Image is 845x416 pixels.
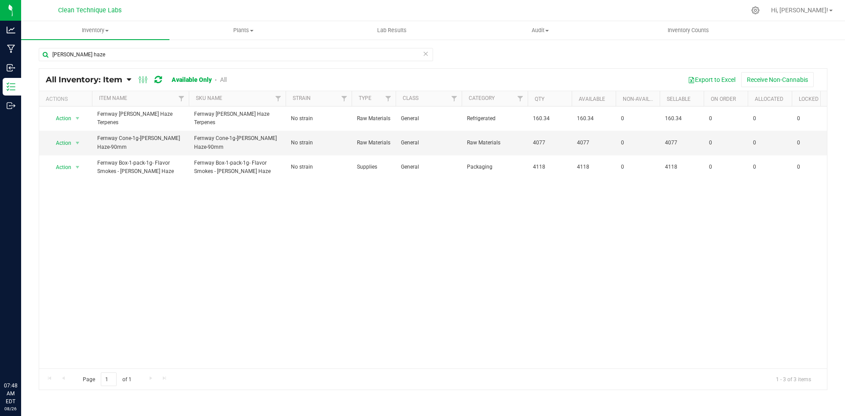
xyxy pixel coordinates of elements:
a: Filter [513,91,528,106]
span: Raw Materials [357,114,390,123]
a: Filter [381,91,396,106]
span: Packaging [467,163,522,171]
span: 4118 [577,163,610,171]
span: 160.34 [577,114,610,123]
a: On Order [711,96,736,102]
span: 0 [753,163,786,171]
span: Fernway Cone-1g-[PERSON_NAME] Haze-90mm [194,134,280,151]
a: Qty [535,96,544,102]
a: Locked [799,96,819,102]
span: 0 [797,139,830,147]
span: Action [48,137,72,149]
span: Action [48,161,72,173]
a: Class [403,95,419,101]
span: 4118 [533,163,566,171]
span: General [401,139,456,147]
span: 0 [797,114,830,123]
a: Sellable [667,96,691,102]
iframe: Resource center [9,346,35,372]
span: 0 [709,114,742,123]
span: Page of 1 [75,372,139,386]
span: Fernway Cone-1g-[PERSON_NAME] Haze-90mm [97,134,184,151]
span: select [72,112,83,125]
span: No strain [291,163,346,171]
a: Allocated [755,96,783,102]
span: Refrigerated [467,114,522,123]
a: SKU Name [196,95,222,101]
span: 0 [709,163,742,171]
span: 0 [621,139,654,147]
span: Raw Materials [357,139,390,147]
a: Item Name [99,95,127,101]
inline-svg: Outbound [7,101,15,110]
span: No strain [291,114,346,123]
span: 0 [753,139,786,147]
span: Raw Materials [467,139,522,147]
a: Category [469,95,495,101]
span: 0 [621,163,654,171]
span: 4077 [533,139,566,147]
input: 1 [101,372,117,386]
span: No strain [291,139,346,147]
a: Filter [337,91,352,106]
span: select [72,161,83,173]
span: 0 [709,139,742,147]
span: Action [48,112,72,125]
p: 07:48 AM EDT [4,382,17,405]
a: Non-Available [623,96,662,102]
span: Fernway Box-1-pack-1g- Flavor Smokes - [PERSON_NAME] Haze [194,159,280,176]
span: 160.34 [533,114,566,123]
span: select [72,137,83,149]
a: Strain [293,95,311,101]
span: 4077 [577,139,610,147]
a: Filter [271,91,286,106]
span: Fernway [PERSON_NAME] Haze Terpenes [97,110,184,127]
span: General [401,114,456,123]
a: Type [359,95,371,101]
div: Actions [46,96,88,102]
span: General [401,163,456,171]
span: Supplies [357,163,390,171]
span: 0 [797,163,830,171]
span: Fernway Box-1-pack-1g- Flavor Smokes - [PERSON_NAME] Haze [97,159,184,176]
inline-svg: Inventory [7,82,15,91]
span: 0 [621,114,654,123]
span: 4077 [665,139,698,147]
span: 4118 [665,163,698,171]
a: Available [579,96,605,102]
a: Filter [447,91,462,106]
span: Fernway [PERSON_NAME] Haze Terpenes [194,110,280,127]
span: 160.34 [665,114,698,123]
p: 08/26 [4,405,17,412]
span: 0 [753,114,786,123]
span: 1 - 3 of 3 items [769,372,818,386]
a: Filter [174,91,189,106]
